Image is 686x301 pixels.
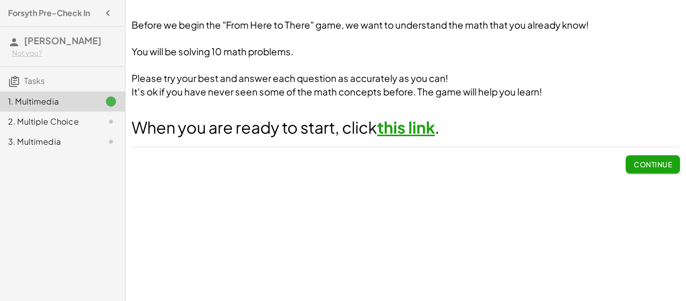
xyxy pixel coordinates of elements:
[132,86,542,97] span: It's ok if you have never seen some of the math concepts before. The game will help you learn!
[24,35,101,46] span: [PERSON_NAME]
[634,160,672,169] span: Continue
[132,46,293,57] span: You will be solving 10 math problems.
[435,117,439,137] span: .
[377,117,435,137] a: this link
[105,95,117,108] i: Task finished.
[132,19,589,31] span: Before we begin the "From Here to There" game, we want to understand the math that you already know!
[132,72,448,84] span: Please try your best and answer each question as accurately as you can!
[8,7,90,19] h4: Forsyth Pre-Check In
[105,116,117,128] i: Task not started.
[24,75,45,86] span: Tasks
[8,136,89,148] div: 3. Multimedia
[8,95,89,108] div: 1. Multimedia
[105,136,117,148] i: Task not started.
[132,117,377,137] span: When you are ready to start, click
[8,116,89,128] div: 2. Multiple Choice
[12,48,117,58] div: Not you?
[626,155,680,173] button: Continue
